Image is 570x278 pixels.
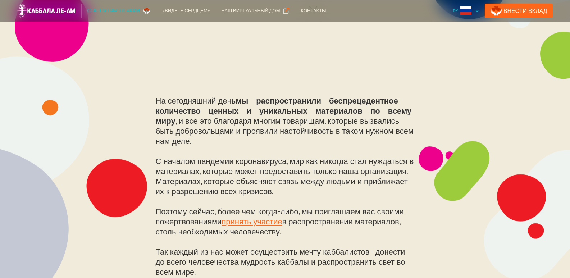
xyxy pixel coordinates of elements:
[301,7,326,14] div: Контакты
[82,4,157,18] a: Станем партнерами
[222,217,282,227] a: принять участие
[221,7,280,14] div: Наш виртуальный дом
[163,7,210,14] div: «Видеть сердцем»
[157,4,215,18] a: «Видеть сердцем»
[453,7,458,14] div: Ру
[450,4,482,18] div: Ру
[215,4,295,18] a: Наш виртуальный дом
[156,96,412,126] strong: мы распространили беспрецедентное количество ценных и уникальных материалов по всему миру
[87,7,140,14] div: Станем партнерами
[485,4,553,18] a: Внести Вклад
[295,4,332,18] a: Контакты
